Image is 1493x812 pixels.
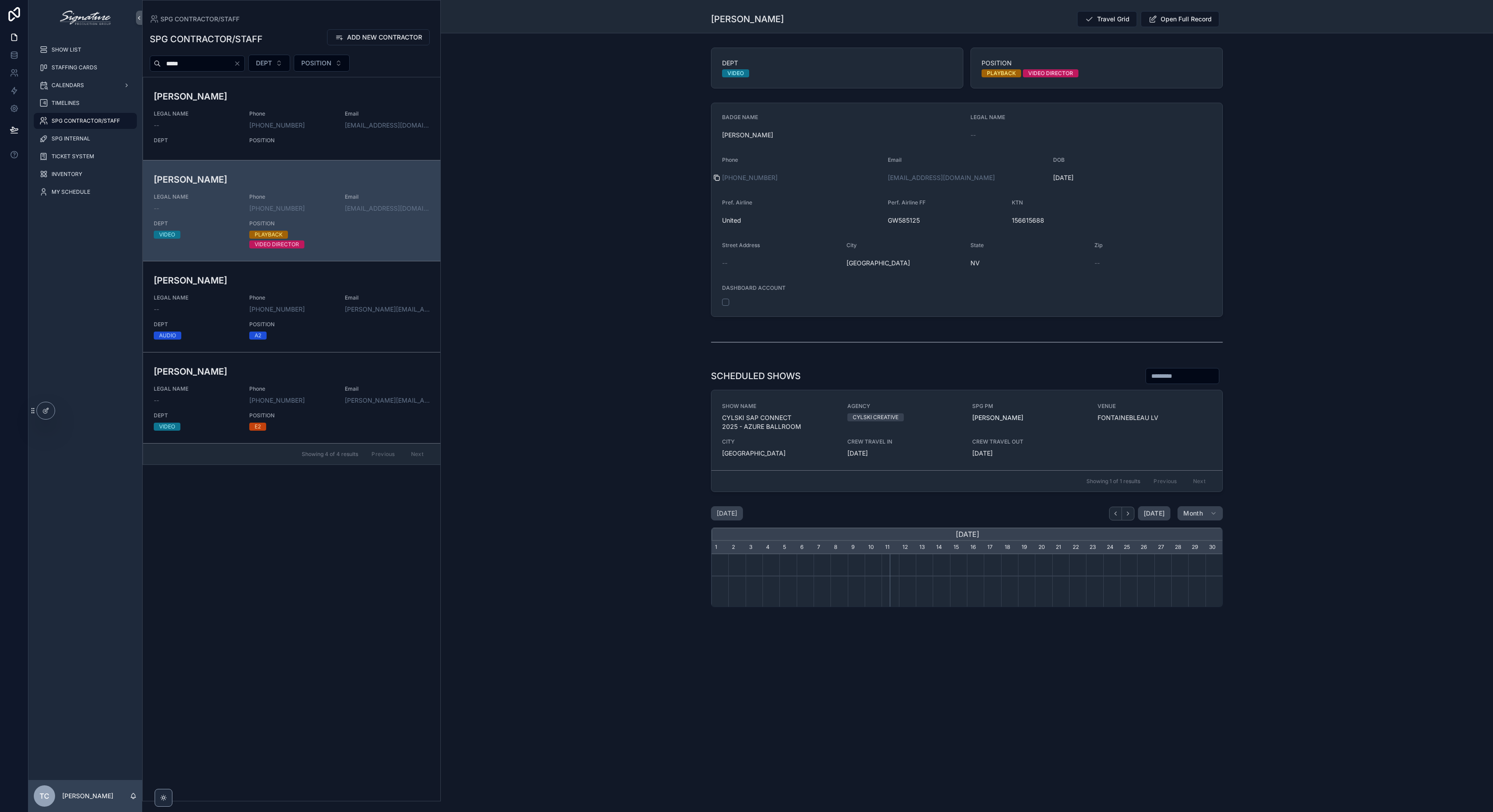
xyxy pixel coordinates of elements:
[249,294,334,301] span: Phone
[722,403,837,410] span: SHOW NAME
[34,60,137,76] a: STAFFING CARDS
[722,199,752,206] span: Pref. Airline
[982,59,1212,68] span: POSITION
[301,59,331,68] span: POSITION
[1028,69,1073,77] div: VIDEO DIRECTOR
[950,541,967,554] div: 15
[847,438,962,445] span: CREW TRAVEL IN
[970,259,1087,268] span: NV
[249,385,334,392] span: Phone
[1069,541,1086,554] div: 22
[249,110,334,117] span: Phone
[28,36,142,212] div: scrollable content
[779,541,796,554] div: 5
[984,541,1001,554] div: 17
[846,242,857,248] span: City
[345,204,430,213] a: [EMAIL_ADDRESS][DOMAIN_NAME]
[1206,541,1222,554] div: 30
[1138,506,1170,520] button: [DATE]
[62,792,113,800] p: [PERSON_NAME]
[797,541,814,554] div: 6
[1001,541,1018,554] div: 18
[1094,259,1100,268] span: --
[34,95,137,111] a: TIMELINES
[1053,156,1065,163] span: DOB
[249,137,334,144] span: POSITION
[150,33,263,45] h1: SPG CONTRACTOR/STAFF
[160,15,240,24] span: SPG CONTRACTOR/STAFF
[847,449,962,458] span: [DATE]
[345,305,430,314] a: [PERSON_NAME][EMAIL_ADDRESS][DOMAIN_NAME]
[154,396,159,405] span: --
[1094,242,1102,248] span: Zip
[888,199,926,206] span: Perf. Airline FF
[1183,509,1203,517] span: Month
[1012,216,1129,225] span: 156615688
[972,403,1087,410] span: SPG PM
[256,59,272,68] span: DEPT
[143,77,440,160] a: [PERSON_NAME]LEGAL NAME--Phone[PHONE_NUMBER]Email[EMAIL_ADDRESS][DOMAIN_NAME]DEPTPOSITION
[987,69,1016,77] div: PLAYBACK
[972,413,1023,422] a: [PERSON_NAME]
[302,451,358,458] span: Showing 4 of 4 results
[52,188,90,196] span: MY SCHEDULE
[848,541,865,554] div: 9
[722,242,760,248] span: Street Address
[888,216,1005,225] span: GW585125
[345,385,430,392] span: Email
[888,156,902,163] span: Email
[717,509,737,518] h2: [DATE]
[1141,11,1219,27] button: Open Full Record
[1086,541,1103,554] div: 23
[970,242,984,248] span: State
[722,173,778,182] a: [PHONE_NUMBER]
[52,64,97,71] span: STAFFING CARDS
[249,220,334,227] span: POSITION
[1144,509,1165,517] span: [DATE]
[711,13,784,25] h1: [PERSON_NAME]
[1086,478,1140,485] span: Showing 1 of 1 results
[1171,541,1188,554] div: 28
[143,160,440,261] a: [PERSON_NAME]LEGAL NAME--Phone[PHONE_NUMBER]Email[EMAIL_ADDRESS][DOMAIN_NAME]DEPTVIDEOPOSITIONPLA...
[972,438,1087,445] span: CREW TRAVEL OUT
[933,541,950,554] div: 14
[255,240,299,248] div: VIDEO DIRECTOR
[1012,199,1023,206] span: KTN
[249,305,305,314] a: [PHONE_NUMBER]
[159,231,175,239] div: VIDEO
[1161,15,1212,24] span: Open Full Record
[970,114,1005,120] span: LEGAL NAME
[847,403,962,410] span: AGENCY
[762,541,779,554] div: 4
[159,423,175,431] div: VIDEO
[722,131,963,140] span: [PERSON_NAME]
[728,541,745,554] div: 2
[154,193,239,200] span: LEGAL NAME
[154,121,159,130] span: --
[249,412,334,419] span: POSITION
[722,449,837,458] span: [GEOGRAPHIC_DATA]
[34,184,137,200] a: MY SCHEDULE
[294,55,350,72] button: Select Button
[722,413,837,431] span: CYLSKI SAP CONNECT 2025 - AZURE BALLROOM
[1077,11,1137,27] button: Travel Grid
[34,77,137,93] a: CALENDARS
[255,423,261,431] div: E2
[345,396,430,405] a: [PERSON_NAME][EMAIL_ADDRESS][DOMAIN_NAME]
[970,131,976,140] span: --
[865,541,882,554] div: 10
[1052,541,1069,554] div: 21
[52,135,90,142] span: SPG INTERNAL
[345,121,430,130] a: [EMAIL_ADDRESS][DOMAIN_NAME]
[722,114,758,120] span: BADGE NAME
[722,284,786,291] span: DASHBOARD ACCOUNT
[345,193,430,200] span: Email
[249,121,305,130] a: [PHONE_NUMBER]
[347,33,422,42] span: ADD NEW CONTRACTOR
[154,90,430,103] h3: [PERSON_NAME]
[722,59,952,68] span: DEPT
[154,173,430,186] h3: [PERSON_NAME]
[34,113,137,129] a: SPG CONTRACTOR/STAFF
[1018,541,1035,554] div: 19
[154,137,239,144] span: DEPT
